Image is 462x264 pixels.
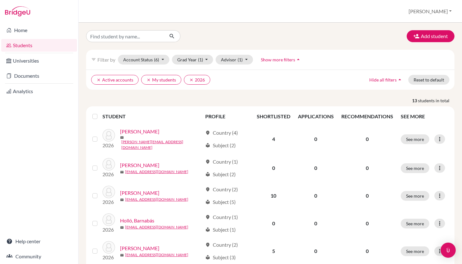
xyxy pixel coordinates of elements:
[205,159,210,164] span: location_on
[294,210,338,237] td: 0
[401,246,429,256] button: See more
[102,198,115,206] p: 2026
[216,55,253,65] button: Advisor(1)
[441,243,456,258] div: Open Intercom Messenger
[294,154,338,182] td: 0
[120,198,124,202] span: mail
[141,75,181,85] button: clearMy students
[341,192,393,199] p: 0
[1,70,77,82] a: Documents
[401,219,429,228] button: See more
[97,57,115,63] span: Filter by
[184,75,210,85] button: clear2026
[205,226,236,233] div: Subject (1)
[1,54,77,67] a: Universities
[1,24,77,37] a: Home
[401,191,429,201] button: See more
[205,227,210,232] span: local_library
[338,109,397,124] th: RECOMMENDATIONS
[205,187,210,192] span: location_on
[154,57,159,62] span: (6)
[102,171,115,178] p: 2026
[1,235,77,248] a: Help center
[1,250,77,263] a: Community
[261,57,295,62] span: Show more filters
[253,109,294,124] th: SHORTLISTED
[295,56,301,63] i: arrow_drop_up
[102,241,115,254] img: Kemecsei, Aron
[253,210,294,237] td: 0
[118,55,169,65] button: Account Status(6)
[294,182,338,210] td: 0
[205,129,238,137] div: Country (4)
[120,128,159,135] a: [PERSON_NAME]
[412,97,418,104] strong: 13
[341,247,393,255] p: 0
[407,30,454,42] button: Add student
[5,6,30,16] img: Bridge-U
[1,85,77,98] a: Analytics
[341,220,393,227] p: 0
[125,252,188,258] a: [EMAIL_ADDRESS][DOMAIN_NAME]
[205,186,238,193] div: Country (2)
[120,161,159,169] a: [PERSON_NAME]
[364,75,408,85] button: Hide all filtersarrow_drop_up
[125,169,188,175] a: [EMAIL_ADDRESS][DOMAIN_NAME]
[96,78,101,82] i: clear
[294,124,338,154] td: 0
[401,134,429,144] button: See more
[253,154,294,182] td: 0
[205,255,210,260] span: local_library
[205,254,236,261] div: Subject (3)
[201,109,253,124] th: PROFILE
[91,75,139,85] button: clearActive accounts
[205,158,238,166] div: Country (1)
[120,170,124,174] span: mail
[102,213,115,226] img: Holló, Barnabás
[120,136,124,139] span: mail
[406,5,454,17] button: [PERSON_NAME]
[172,55,213,65] button: Grad Year(1)
[341,135,393,143] p: 0
[1,39,77,52] a: Students
[189,78,194,82] i: clear
[238,57,243,62] span: (1)
[146,78,151,82] i: clear
[102,129,115,142] img: Boros, Annamária
[253,124,294,154] td: 4
[397,76,403,83] i: arrow_drop_up
[294,109,338,124] th: APPLICATIONS
[401,163,429,173] button: See more
[397,109,452,124] th: SEE MORE
[341,164,393,172] p: 0
[120,217,154,224] a: Holló, Barnabás
[253,182,294,210] td: 10
[418,97,454,104] span: students in total
[91,57,96,62] i: filter_list
[205,142,236,149] div: Subject (2)
[205,143,210,148] span: local_library
[198,57,203,62] span: (1)
[205,198,236,206] div: Subject (5)
[120,244,159,252] a: [PERSON_NAME]
[102,226,115,233] p: 2026
[369,77,397,82] span: Hide all filters
[256,55,307,65] button: Show more filtersarrow_drop_up
[205,213,238,221] div: Country (1)
[102,254,115,261] p: 2026
[125,224,188,230] a: [EMAIL_ADDRESS][DOMAIN_NAME]
[125,197,188,202] a: [EMAIL_ADDRESS][DOMAIN_NAME]
[120,226,124,229] span: mail
[205,242,210,247] span: location_on
[102,109,201,124] th: STUDENT
[205,241,238,249] div: Country (2)
[102,158,115,171] img: Domonkos, Luca
[120,253,124,257] span: mail
[121,139,202,150] a: [PERSON_NAME][EMAIL_ADDRESS][DOMAIN_NAME]
[205,171,236,178] div: Subject (2)
[86,30,164,42] input: Find student by name...
[102,186,115,198] img: Háry, Laura
[102,142,115,149] p: 2026
[205,130,210,135] span: location_on
[120,189,159,197] a: [PERSON_NAME]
